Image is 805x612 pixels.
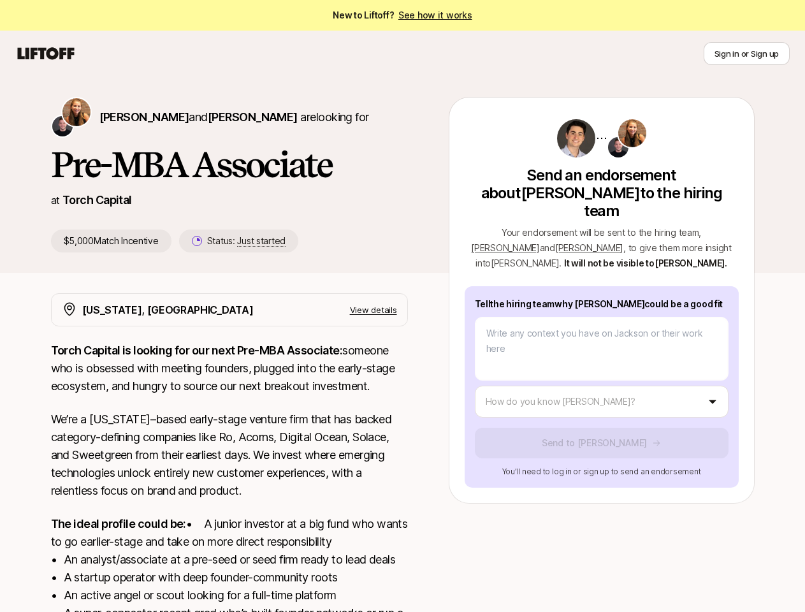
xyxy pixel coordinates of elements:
[51,192,60,208] p: at
[398,10,472,20] a: See how it works
[51,517,186,530] strong: The ideal profile could be:
[189,110,297,124] span: and
[471,242,539,253] span: [PERSON_NAME]
[99,110,189,124] span: [PERSON_NAME]
[350,303,397,316] p: View details
[207,233,286,249] p: Status:
[208,110,298,124] span: [PERSON_NAME]
[465,166,739,220] p: Send an endorsement about [PERSON_NAME] to the hiring team
[52,116,73,136] img: Christopher Harper
[555,242,623,253] span: [PERSON_NAME]
[704,42,790,65] button: Sign in or Sign up
[82,302,254,318] p: [US_STATE], [GEOGRAPHIC_DATA]
[99,108,369,126] p: are looking for
[62,98,91,126] img: Katie Reiner
[62,193,132,207] a: Torch Capital
[564,258,727,268] span: It will not be visible to [PERSON_NAME] .
[618,119,646,147] img: Katie Reiner
[237,235,286,247] span: Just started
[540,242,624,253] span: and
[333,8,472,23] span: New to Liftoff?
[475,296,729,312] p: Tell the hiring team why [PERSON_NAME] could be a good fit
[608,137,628,157] img: Christopher Harper
[51,411,408,500] p: We’re a [US_STATE]–based early-stage venture firm that has backed category-defining companies lik...
[557,119,595,157] img: 88bab12d_096b_41cf_9e73_9e5f73d58dd2.jpg
[475,466,729,477] p: You’ll need to log in or sign up to send an endorsement
[51,344,343,357] strong: Torch Capital is looking for our next Pre-MBA Associate:
[51,145,408,184] h1: Pre-MBA Associate
[471,227,731,268] span: Your endorsement will be sent to the hiring team , , to give them more insight into [PERSON_NAME] .
[51,342,408,395] p: someone who is obsessed with meeting founders, plugged into the early-stage ecosystem, and hungry...
[51,229,171,252] p: $5,000 Match Incentive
